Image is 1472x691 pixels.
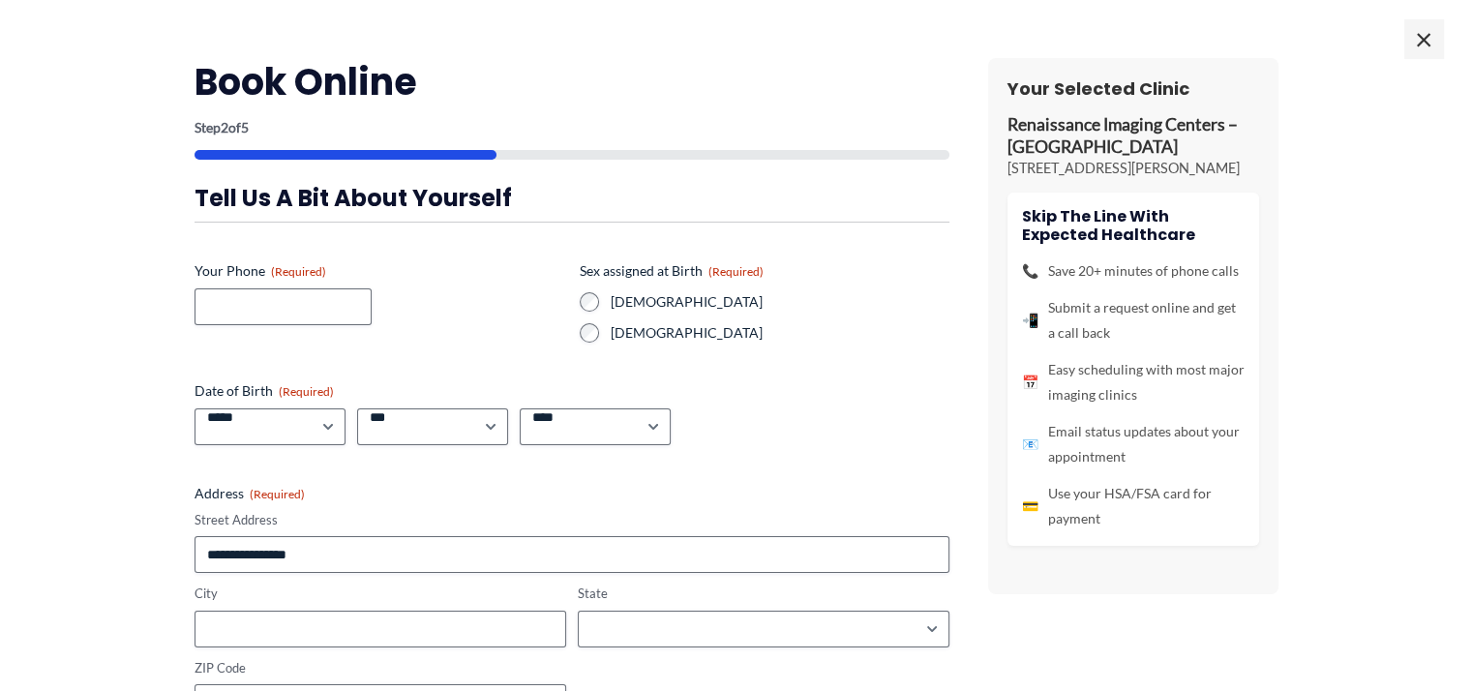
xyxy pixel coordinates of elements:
legend: Sex assigned at Birth [580,261,764,281]
span: 📅 [1022,370,1038,395]
span: (Required) [250,487,305,501]
li: Use your HSA/FSA card for payment [1022,481,1245,531]
span: × [1404,19,1443,58]
label: Street Address [195,511,949,529]
li: Email status updates about your appointment [1022,419,1245,469]
span: 📞 [1022,258,1038,284]
p: Renaissance Imaging Centers – [GEOGRAPHIC_DATA] [1007,114,1259,159]
label: City [195,585,566,603]
li: Save 20+ minutes of phone calls [1022,258,1245,284]
label: [DEMOGRAPHIC_DATA] [611,323,949,343]
li: Easy scheduling with most major imaging clinics [1022,357,1245,407]
h4: Skip the line with Expected Healthcare [1022,207,1245,244]
span: 💳 [1022,494,1038,519]
span: 5 [241,119,249,135]
li: Submit a request online and get a call back [1022,295,1245,345]
span: (Required) [271,264,326,279]
legend: Address [195,484,305,503]
p: Step of [195,121,949,135]
label: ZIP Code [195,659,566,677]
span: 📧 [1022,432,1038,457]
span: 📲 [1022,308,1038,333]
legend: Date of Birth [195,381,334,401]
span: (Required) [279,384,334,399]
span: 2 [221,119,228,135]
p: [STREET_ADDRESS][PERSON_NAME] [1007,159,1259,178]
h3: Tell us a bit about yourself [195,183,949,213]
label: [DEMOGRAPHIC_DATA] [611,292,949,312]
label: Your Phone [195,261,564,281]
span: (Required) [708,264,764,279]
h2: Book Online [195,58,949,105]
h3: Your Selected Clinic [1007,77,1259,100]
label: State [578,585,949,603]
